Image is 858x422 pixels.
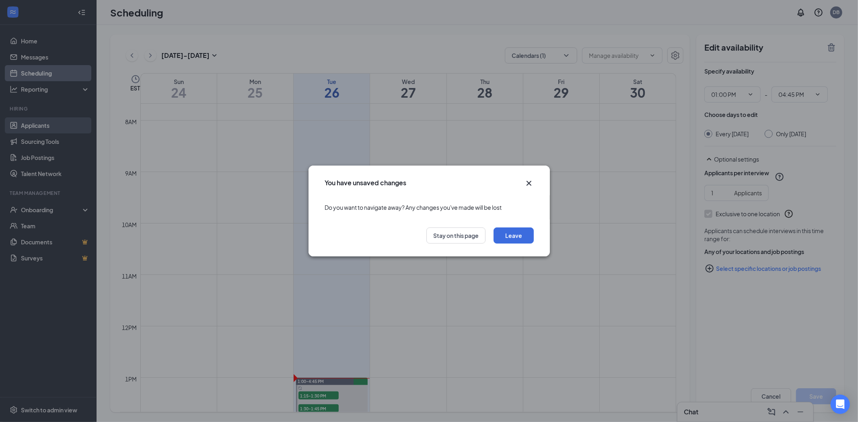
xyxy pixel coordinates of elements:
[325,195,534,219] div: Do you want to navigate away? Any changes you've made will be lost
[325,178,406,187] h3: You have unsaved changes
[524,178,534,188] svg: Cross
[831,395,850,414] div: Open Intercom Messenger
[426,227,486,244] button: Stay on this page
[494,227,534,244] button: Leave
[524,178,534,188] button: Close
